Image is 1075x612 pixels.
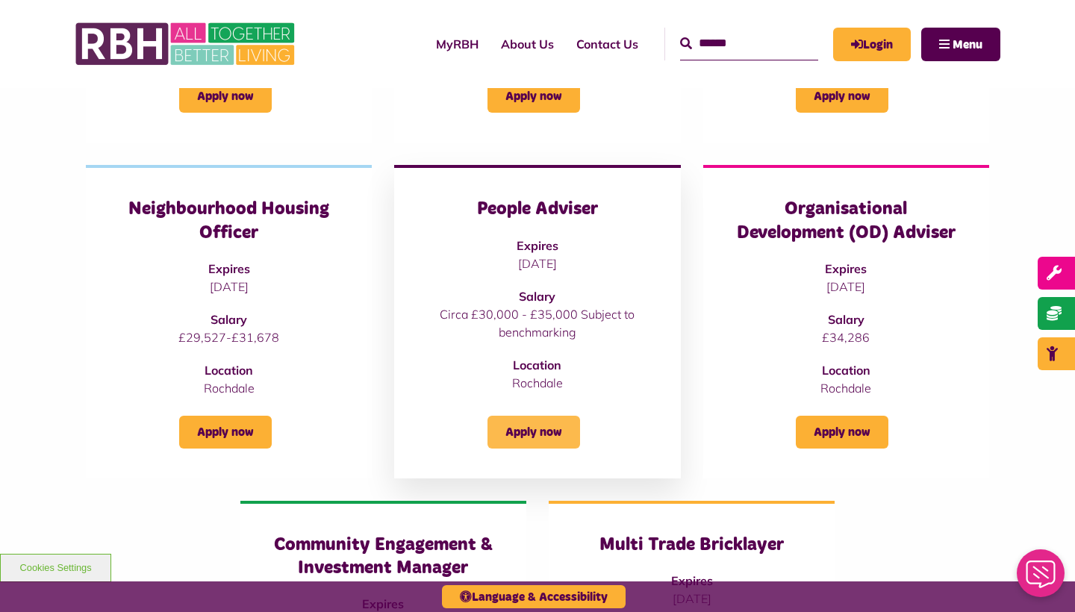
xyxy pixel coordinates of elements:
[487,416,580,449] a: Apply now
[517,238,558,253] strong: Expires
[733,198,959,244] h3: Organisational Development (OD) Adviser
[205,363,253,378] strong: Location
[671,573,713,588] strong: Expires
[513,357,561,372] strong: Location
[833,28,911,61] a: MyRBH
[733,278,959,296] p: [DATE]
[116,198,342,244] h3: Neighbourhood Housing Officer
[270,534,496,580] h3: Community Engagement & Investment Manager
[921,28,1000,61] button: Navigation
[179,416,272,449] a: Apply now
[424,305,650,341] p: Circa £30,000 - £35,000 Subject to benchmarking
[565,24,649,64] a: Contact Us
[1008,545,1075,612] iframe: Netcall Web Assistant for live chat
[825,261,867,276] strong: Expires
[579,534,805,557] h3: Multi Trade Bricklayer
[828,312,864,327] strong: Salary
[116,328,342,346] p: £29,527-£31,678
[487,80,580,113] a: Apply now
[116,379,342,397] p: Rochdale
[211,312,247,327] strong: Salary
[425,24,490,64] a: MyRBH
[116,278,342,296] p: [DATE]
[822,363,870,378] strong: Location
[733,379,959,397] p: Rochdale
[75,15,299,73] img: RBH
[519,289,555,304] strong: Salary
[733,328,959,346] p: £34,286
[424,198,650,221] h3: People Adviser
[796,80,888,113] a: Apply now
[208,261,250,276] strong: Expires
[953,39,982,51] span: Menu
[179,80,272,113] a: Apply now
[424,255,650,272] p: [DATE]
[796,416,888,449] a: Apply now
[424,374,650,392] p: Rochdale
[442,585,626,608] button: Language & Accessibility
[490,24,565,64] a: About Us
